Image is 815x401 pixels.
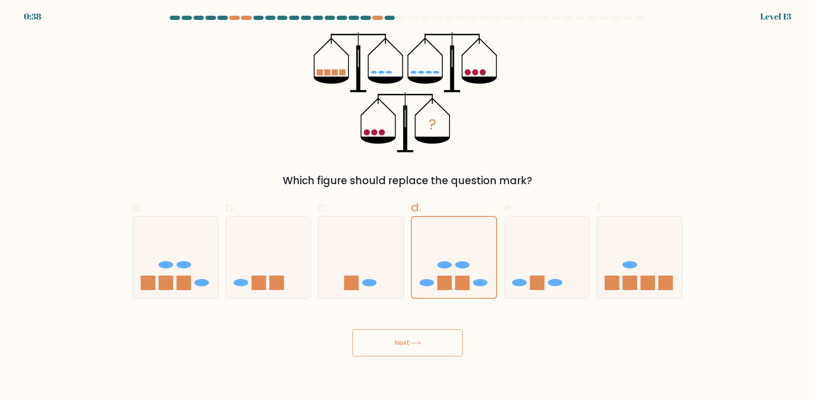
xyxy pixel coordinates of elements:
[429,115,436,135] tspan: ?
[411,199,421,216] span: d.
[318,199,327,216] span: c.
[504,199,513,216] span: e.
[132,199,143,216] span: a.
[596,199,602,216] span: f.
[352,329,463,356] button: Next
[138,173,677,188] div: Which figure should replace the question mark?
[225,199,236,216] span: b.
[24,10,41,23] div: 0:38
[760,10,791,23] div: Level 13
